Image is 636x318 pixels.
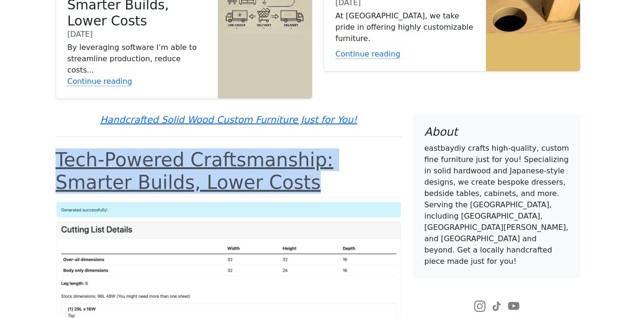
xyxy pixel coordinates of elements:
h4: About [424,125,569,139]
p: eastbaydiy crafts high-quality, custom fine furniture just for you! Specializing in solid hardwoo... [424,143,569,267]
a: Handcrafted Solid Wood Custom Furniture Just for You! [100,114,357,125]
a: YouTube [508,297,519,314]
a: TikTok [491,297,502,314]
a: Tech-Powered Craftsmanship: Smarter Builds, Lower Costs [56,149,334,193]
a: Continue reading [335,49,475,60]
a: Continue reading [67,76,207,87]
a: Instagram [474,297,485,314]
